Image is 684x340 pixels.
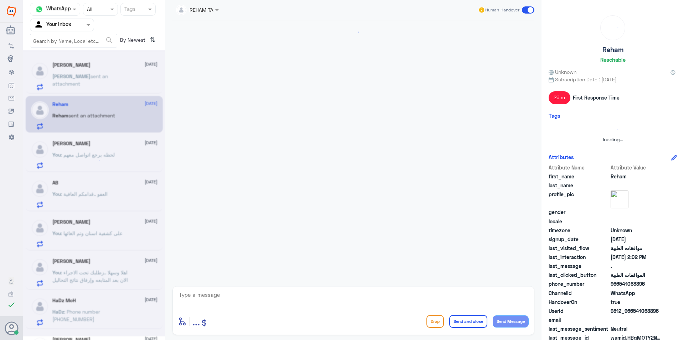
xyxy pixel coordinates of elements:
span: HandoverOn [549,298,609,306]
h5: Reham [602,46,623,54]
span: null [611,316,662,324]
span: last_name [549,182,609,189]
span: First Response Time [573,94,620,101]
span: true [611,298,662,306]
span: profile_pic [549,191,609,207]
img: Widebot Logo [7,5,16,17]
span: Unknown [611,227,662,234]
button: Drop [426,315,444,328]
i: ⇅ [150,34,156,46]
div: loading... [602,17,623,38]
span: موافقات الطبية [611,244,662,252]
span: Reham [611,173,662,180]
img: picture [611,191,628,208]
span: null [611,208,662,216]
span: phone_number [549,280,609,288]
span: gender [549,208,609,216]
h6: Attributes [549,154,574,160]
span: 966541068896 [611,280,662,288]
span: By Newest [117,34,147,48]
span: 26 m [549,91,570,104]
span: last_message [549,262,609,270]
button: Send Message [493,315,529,328]
span: loading... [603,136,623,142]
span: first_name [549,173,609,180]
span: Human Handover [485,7,519,13]
button: ... [192,313,200,329]
button: search [105,35,114,46]
span: 2024-12-04T10:12:05.002Z [611,235,662,243]
span: 2 [611,289,662,297]
span: ... [192,315,200,328]
span: 2025-10-14T11:02:40.7865439Z [611,253,662,261]
span: last_visited_flow [549,244,609,252]
span: UserId [549,307,609,315]
h6: Reachable [600,56,626,63]
i: check [7,300,16,309]
span: timezone [549,227,609,234]
span: email [549,316,609,324]
span: last_interaction [549,253,609,261]
img: yourInbox.svg [34,20,45,30]
h6: Tags [549,112,560,119]
img: whatsapp.png [34,4,45,15]
div: loading... [174,26,533,38]
span: الموافقات الطبية [611,271,662,279]
span: last_message_sentiment [549,325,609,333]
span: . [611,262,662,270]
span: last_clicked_button [549,271,609,279]
div: loading... [550,123,675,136]
button: Avatar [5,321,18,335]
span: 9812_966541068896 [611,307,662,315]
span: search [105,36,114,45]
span: Attribute Name [549,164,609,171]
span: 0 [611,325,662,333]
div: Tags [123,5,136,14]
span: Attribute Value [611,164,662,171]
span: Subscription Date : [DATE] [549,76,677,83]
span: ChannelId [549,289,609,297]
span: Unknown [549,68,576,76]
span: locale [549,218,609,225]
span: null [611,218,662,225]
input: Search by Name, Local etc… [30,34,117,47]
span: signup_date [549,235,609,243]
button: Send and close [449,315,487,328]
div: loading... [88,154,100,166]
